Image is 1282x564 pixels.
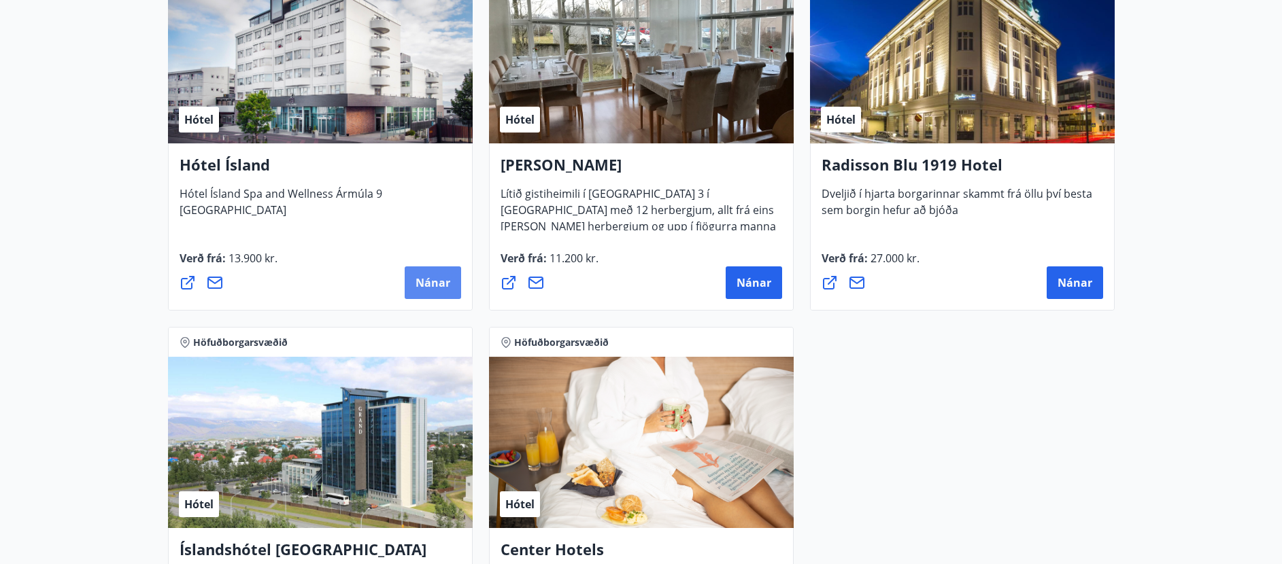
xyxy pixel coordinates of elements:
span: 27.000 kr. [868,251,920,266]
h4: [PERSON_NAME] [501,154,782,186]
span: Hótel [826,112,856,127]
span: Verð frá : [501,251,598,277]
button: Nánar [726,266,782,299]
span: Hótel [505,112,535,127]
span: Hótel [505,497,535,512]
span: 11.200 kr. [547,251,598,266]
span: Nánar [1058,275,1092,290]
span: Hótel [184,497,214,512]
span: Verð frá : [822,251,920,277]
span: Höfuðborgarsvæðið [514,336,609,349]
span: Hótel [184,112,214,127]
button: Nánar [405,266,461,299]
span: Hótel Ísland Spa and Wellness Ármúla 9 [GEOGRAPHIC_DATA] [180,186,382,228]
button: Nánar [1047,266,1103,299]
span: Verð frá : [180,251,277,277]
span: Höfuðborgarsvæðið [193,336,288,349]
span: Nánar [416,275,450,290]
h4: Radisson Blu 1919 Hotel [822,154,1103,186]
span: 13.900 kr. [226,251,277,266]
span: Lítið gistiheimili í [GEOGRAPHIC_DATA] 3 í [GEOGRAPHIC_DATA] með 12 herbergjum, allt frá eins [PE... [501,186,776,261]
h4: Hótel Ísland [180,154,461,186]
span: Dveljið í hjarta borgarinnar skammt frá öllu því besta sem borgin hefur að bjóða [822,186,1092,228]
span: Nánar [737,275,771,290]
